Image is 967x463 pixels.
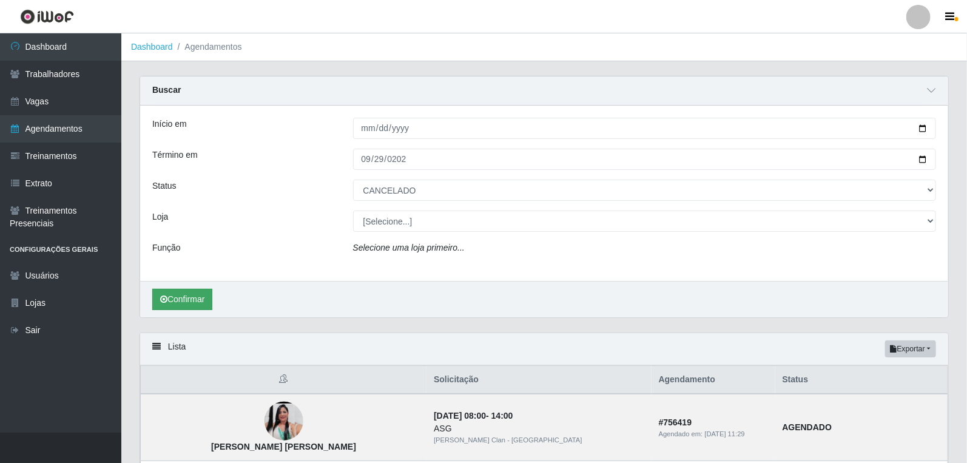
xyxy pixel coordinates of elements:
nav: breadcrumb [121,33,967,61]
button: Exportar [885,340,936,357]
strong: AGENDADO [783,422,832,432]
div: [PERSON_NAME] Clan - [GEOGRAPHIC_DATA] [434,435,644,445]
button: Confirmar [152,289,212,310]
strong: [PERSON_NAME] [PERSON_NAME] [211,442,356,451]
label: Status [152,180,177,192]
th: Status [775,366,948,394]
div: ASG [434,422,644,435]
time: [DATE] 08:00 [434,411,486,421]
input: 00/00/0000 [353,149,937,170]
time: [DATE] 11:29 [705,430,745,438]
a: Dashboard [131,42,173,52]
label: Loja [152,211,168,223]
strong: # 756419 [659,417,692,427]
time: 14:00 [491,411,513,421]
li: Agendamentos [173,41,242,53]
img: CoreUI Logo [20,9,74,24]
th: Solicitação [426,366,652,394]
div: Lista [140,333,948,365]
input: 00/00/0000 [353,118,937,139]
div: Agendado em: [659,429,768,439]
strong: Buscar [152,85,181,95]
label: Término em [152,149,198,161]
label: Função [152,242,181,254]
i: Selecione uma loja primeiro... [353,243,465,252]
label: Início em [152,118,187,130]
th: Agendamento [652,366,775,394]
strong: - [434,411,513,421]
